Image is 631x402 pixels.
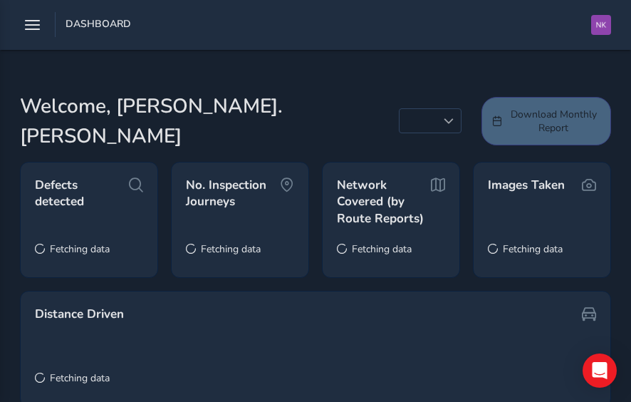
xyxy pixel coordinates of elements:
span: Dashboard [66,17,131,37]
span: Network Covered (by Route Reports) [337,177,431,227]
span: Images Taken [488,177,565,194]
span: Defects detected [35,177,129,210]
span: Fetching data [50,242,110,256]
span: Fetching data [50,371,110,385]
span: Fetching data [201,242,261,256]
span: Fetching data [352,242,412,256]
span: Distance Driven [35,306,124,323]
span: Fetching data [503,242,563,256]
span: Welcome, [PERSON_NAME].[PERSON_NAME] [20,91,399,151]
div: Open Intercom Messenger [583,354,617,388]
img: diamond-layout [591,15,611,35]
span: No. Inspection Journeys [186,177,280,210]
